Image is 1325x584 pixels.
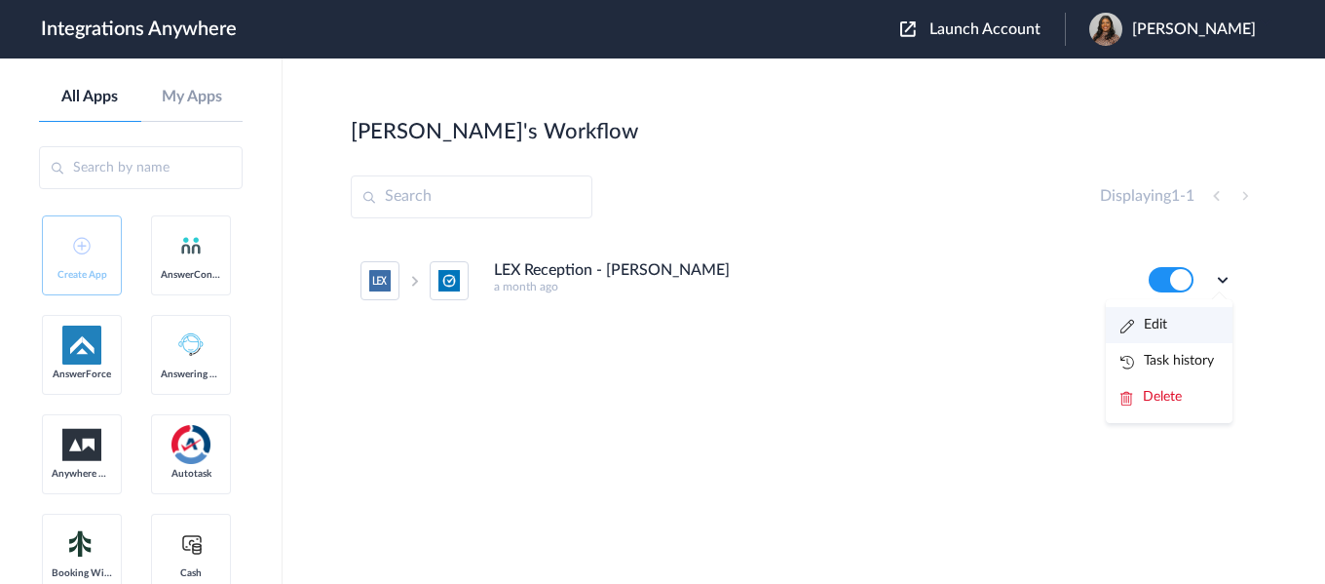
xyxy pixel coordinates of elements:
[1120,354,1214,368] a: Task history
[52,567,112,579] span: Booking Widget
[171,425,210,464] img: autotask.png
[929,21,1041,37] span: Launch Account
[900,21,916,37] img: launch-acct-icon.svg
[62,526,101,562] img: Setmore_Logo.svg
[1143,390,1182,404] span: Delete
[161,369,221,380] span: Answering Service
[494,261,730,280] h4: LEX Reception - [PERSON_NAME]
[179,532,204,556] img: cash-logo.svg
[351,119,638,144] h2: [PERSON_NAME]'s Workflow
[161,269,221,281] span: AnswerConnect
[62,429,101,461] img: aww.png
[73,237,91,254] img: add-icon.svg
[62,326,101,365] img: af-app-logo.svg
[161,567,221,579] span: Cash
[39,146,243,189] input: Search by name
[171,326,210,365] img: Answering_service.png
[52,369,112,380] span: AnswerForce
[900,20,1065,39] button: Launch Account
[1171,188,1180,204] span: 1
[1120,318,1167,331] a: Edit
[1132,20,1256,39] span: [PERSON_NAME]
[179,234,203,257] img: answerconnect-logo.svg
[41,18,237,41] h1: Integrations Anywhere
[351,175,592,218] input: Search
[52,269,112,281] span: Create App
[1089,13,1122,46] img: lex-web-18.JPG
[161,468,221,480] span: Autotask
[52,468,112,480] span: Anywhere Works
[1186,188,1194,204] span: 1
[494,280,1122,293] h5: a month ago
[39,88,141,106] a: All Apps
[141,88,244,106] a: My Apps
[1100,187,1194,206] h4: Displaying -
